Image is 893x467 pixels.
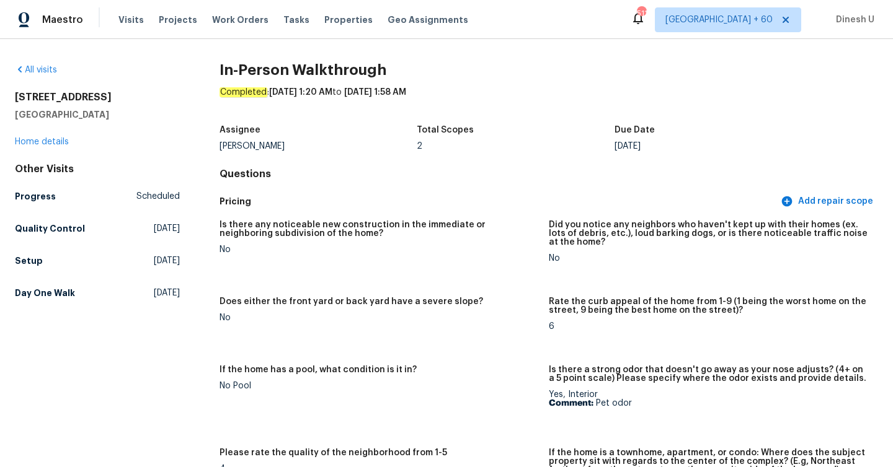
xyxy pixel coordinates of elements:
h5: Pricing [220,195,778,208]
h2: In-Person Walkthrough [220,64,878,76]
h5: If the home has a pool, what condition is it in? [220,365,417,374]
a: Day One Walk[DATE] [15,282,180,304]
h5: Assignee [220,126,260,134]
button: Add repair scope [778,190,878,213]
h5: Due Date [615,126,655,134]
span: Visits [118,14,144,26]
h5: [GEOGRAPHIC_DATA] [15,108,180,121]
div: Yes, Interior [549,390,868,408]
div: 2 [417,142,615,151]
a: Setup[DATE] [15,250,180,272]
div: No Pool [220,382,539,390]
h4: Questions [220,168,878,180]
h5: Rate the curb appeal of the home from 1-9 (1 being the worst home on the street, 9 being the best... [549,297,868,315]
div: : to [220,86,878,118]
em: Completed [220,87,267,97]
span: Tasks [283,15,309,24]
h5: Is there a strong odor that doesn't go away as your nose adjusts? (4+ on a 5 point scale) Please ... [549,365,868,383]
span: Maestro [42,14,83,26]
h5: Please rate the quality of the neighborhood from 1-5 [220,448,447,457]
span: Dinesh U [831,14,874,26]
h5: Is there any noticeable new construction in the immediate or neighboring subdivision of the home? [220,220,539,238]
span: [DATE] 1:58 AM [344,88,406,97]
div: Other Visits [15,163,180,175]
span: [DATE] [154,287,180,299]
span: Projects [159,14,197,26]
span: Work Orders [212,14,269,26]
span: Add repair scope [783,194,873,209]
div: No [220,313,539,322]
span: [DATE] [154,255,180,267]
h5: Day One Walk [15,287,75,299]
div: 6 [549,322,868,331]
span: Properties [324,14,373,26]
b: Comment: [549,399,593,408]
div: [PERSON_NAME] [220,142,417,151]
span: Scheduled [136,190,180,203]
h5: Did you notice any neighbors who haven't kept up with their homes (ex. lots of debris, etc.), lou... [549,220,868,247]
a: ProgressScheduled [15,185,180,207]
span: [DATE] [154,222,180,235]
a: Quality Control[DATE] [15,217,180,240]
h2: [STREET_ADDRESS] [15,91,180,103]
a: All visits [15,66,57,74]
h5: Quality Control [15,222,85,235]
span: [GEOGRAPHIC_DATA] + 60 [665,14,773,26]
span: Geo Assignments [388,14,468,26]
h5: Progress [15,190,56,203]
div: No [549,254,868,263]
h5: Setup [15,255,43,267]
div: [DATE] [615,142,812,151]
h5: Does either the front yard or back yard have a severe slope? [220,297,483,306]
div: 511 [637,7,646,20]
h5: Total Scopes [417,126,474,134]
span: [DATE] 1:20 AM [269,88,332,97]
div: No [220,245,539,254]
a: Home details [15,137,69,146]
p: Pet odor [549,399,868,408]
